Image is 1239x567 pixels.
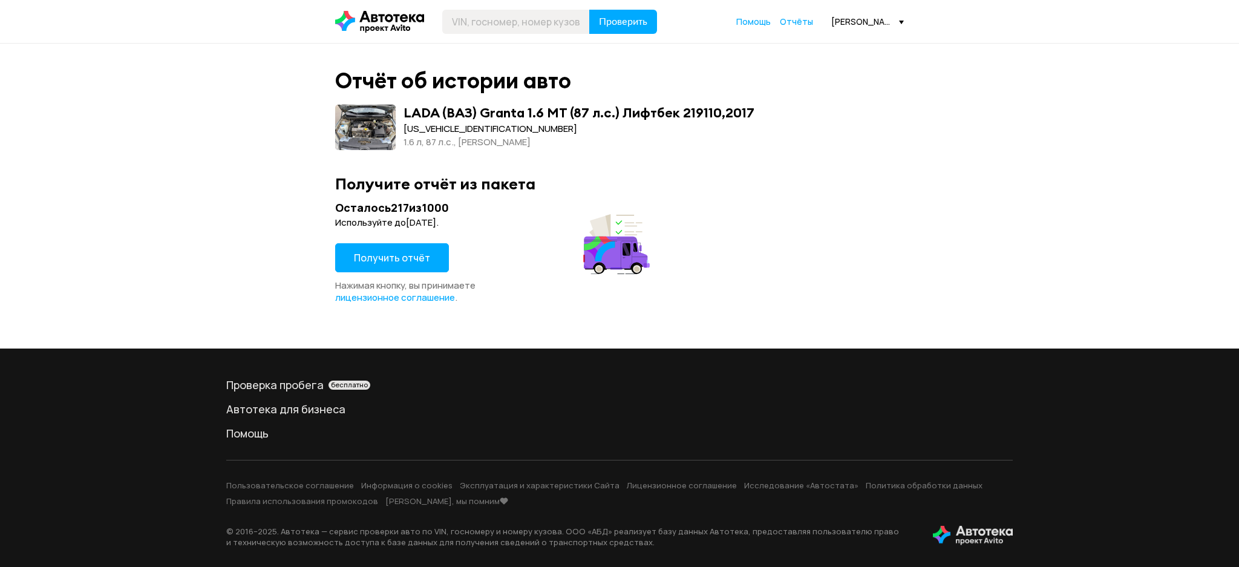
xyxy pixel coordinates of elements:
[736,16,771,28] a: Помощь
[744,480,858,491] a: Исследование «Автостата»
[460,480,619,491] a: Эксплуатация и характеристики Сайта
[335,291,455,304] span: лицензионное соглашение
[226,426,1013,441] a: Помощь
[599,17,647,27] span: Проверить
[226,402,1013,416] a: Автотека для бизнеса
[404,105,754,120] div: LADA (ВАЗ) Granta 1.6 MT (87 л.с.) Лифтбек 219110 , 2017
[866,480,982,491] a: Политика обработки данных
[385,496,508,506] a: [PERSON_NAME], мы помним
[331,381,368,389] span: бесплатно
[780,16,813,27] span: Отчёты
[226,480,354,491] a: Пользовательское соглашение
[226,526,914,548] p: © 2016– 2025 . Автотека — сервис проверки авто по VIN, госномеру и номеру кузова. ООО «АБД» реали...
[404,122,754,136] div: [US_VEHICLE_IDENTIFICATION_NUMBER]
[780,16,813,28] a: Отчёты
[335,174,904,193] div: Получите отчёт из пакета
[627,480,737,491] a: Лицензионное соглашение
[335,217,653,229] div: Используйте до [DATE] .
[361,480,453,491] a: Информация о cookies
[831,16,904,27] div: [PERSON_NAME][EMAIL_ADDRESS][DOMAIN_NAME]
[335,292,455,304] a: лицензионное соглашение
[589,10,657,34] button: Проверить
[933,526,1013,545] img: tWS6KzJlK1XUpy65r7uaHVIs4JI6Dha8Nraz9T2hA03BhoCc4MtbvZCxBLwJIh+mQSIAkLBJpqMoKVdP8sONaFJLCz6I0+pu7...
[226,378,1013,392] a: Проверка пробегабесплатно
[404,136,754,149] div: 1.6 л, 87 л.c., [PERSON_NAME]
[226,378,1013,392] div: Проверка пробега
[335,200,653,215] div: Осталось 217 из 1000
[354,251,430,264] span: Получить отчёт
[335,68,571,94] div: Отчёт об истории авто
[335,279,476,304] span: Нажимая кнопку, вы принимаете .
[442,10,590,34] input: VIN, госномер, номер кузова
[736,16,771,27] span: Помощь
[226,496,378,506] a: Правила использования промокодов
[335,243,449,272] button: Получить отчёт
